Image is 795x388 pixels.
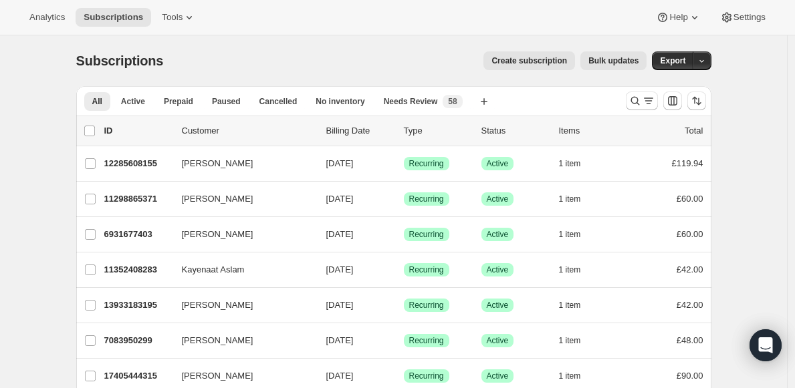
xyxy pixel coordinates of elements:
[104,299,171,312] p: 13933183195
[685,124,703,138] p: Total
[677,194,703,204] span: £60.00
[409,229,444,240] span: Recurring
[559,260,596,279] button: 1 item
[559,335,581,346] span: 1 item
[409,264,444,275] span: Recurring
[487,194,509,204] span: Active
[182,228,253,241] span: [PERSON_NAME]
[687,91,706,110] button: Sort the results
[487,264,509,275] span: Active
[677,335,703,345] span: £48.00
[580,51,647,70] button: Bulk updates
[473,92,495,111] button: Create new view
[121,96,145,107] span: Active
[326,229,354,239] span: [DATE]
[750,329,782,361] div: Open Intercom Messenger
[162,12,183,23] span: Tools
[487,371,509,381] span: Active
[104,124,171,138] p: ID
[626,91,658,110] button: Search and filter results
[104,225,703,244] div: 6931677403[PERSON_NAME][DATE]SuccessRecurringSuccessActive1 item£60.00
[384,96,438,107] span: Needs Review
[182,157,253,170] span: [PERSON_NAME]
[559,190,596,208] button: 1 item
[154,8,204,27] button: Tools
[164,96,193,107] span: Prepaid
[559,225,596,244] button: 1 item
[259,96,298,107] span: Cancelled
[104,367,703,385] div: 17405444315[PERSON_NAME][DATE]SuccessRecurringSuccessActive1 item£90.00
[21,8,73,27] button: Analytics
[559,158,581,169] span: 1 item
[409,300,444,311] span: Recurring
[409,335,444,346] span: Recurring
[487,335,509,346] span: Active
[326,300,354,310] span: [DATE]
[409,158,444,169] span: Recurring
[669,12,687,23] span: Help
[559,229,581,240] span: 1 item
[104,157,171,170] p: 12285608155
[559,264,581,275] span: 1 item
[677,300,703,310] span: £42.00
[182,334,253,347] span: [PERSON_NAME]
[104,192,171,206] p: 11298865371
[92,96,102,107] span: All
[182,369,253,383] span: [PERSON_NAME]
[182,124,316,138] p: Customer
[588,55,639,66] span: Bulk updates
[326,335,354,345] span: [DATE]
[104,154,703,173] div: 12285608155[PERSON_NAME][DATE]SuccessRecurringSuccessActive1 item£119.94
[559,371,581,381] span: 1 item
[559,194,581,204] span: 1 item
[84,12,143,23] span: Subscriptions
[76,53,164,68] span: Subscriptions
[104,124,703,138] div: IDCustomerBilling DateTypeStatusItemsTotal
[677,264,703,274] span: £42.00
[104,260,703,279] div: 11352408283Kayenaat Aslam[DATE]SuccessRecurringSuccessActive1 item£42.00
[733,12,766,23] span: Settings
[174,259,308,280] button: Kayenaat Aslam
[663,91,682,110] button: Customize table column order and visibility
[174,224,308,245] button: [PERSON_NAME]
[212,96,241,107] span: Paused
[174,153,308,174] button: [PERSON_NAME]
[182,192,253,206] span: [PERSON_NAME]
[404,124,471,138] div: Type
[677,229,703,239] span: £60.00
[483,51,575,70] button: Create subscription
[104,331,703,350] div: 7083950299[PERSON_NAME][DATE]SuccessRecurringSuccessActive1 item£48.00
[487,229,509,240] span: Active
[182,299,253,312] span: [PERSON_NAME]
[104,263,171,276] p: 11352408283
[326,158,354,168] span: [DATE]
[487,158,509,169] span: Active
[491,55,567,66] span: Create subscription
[559,296,596,315] button: 1 item
[559,154,596,173] button: 1 item
[559,367,596,385] button: 1 item
[174,295,308,316] button: [PERSON_NAME]
[448,96,457,107] span: 58
[174,365,308,387] button: [PERSON_NAME]
[104,228,171,241] p: 6931677403
[104,369,171,383] p: 17405444315
[104,296,703,315] div: 13933183195[PERSON_NAME][DATE]SuccessRecurringSuccessActive1 item£42.00
[326,194,354,204] span: [DATE]
[559,124,626,138] div: Items
[174,330,308,351] button: [PERSON_NAME]
[652,51,693,70] button: Export
[326,371,354,381] span: [DATE]
[104,190,703,208] div: 11298865371[PERSON_NAME][DATE]SuccessRecurringSuccessActive1 item£60.00
[481,124,548,138] p: Status
[29,12,65,23] span: Analytics
[409,371,444,381] span: Recurring
[487,300,509,311] span: Active
[660,55,685,66] span: Export
[316,96,364,107] span: No inventory
[677,371,703,381] span: £90.00
[712,8,774,27] button: Settings
[76,8,151,27] button: Subscriptions
[559,331,596,350] button: 1 item
[326,264,354,274] span: [DATE]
